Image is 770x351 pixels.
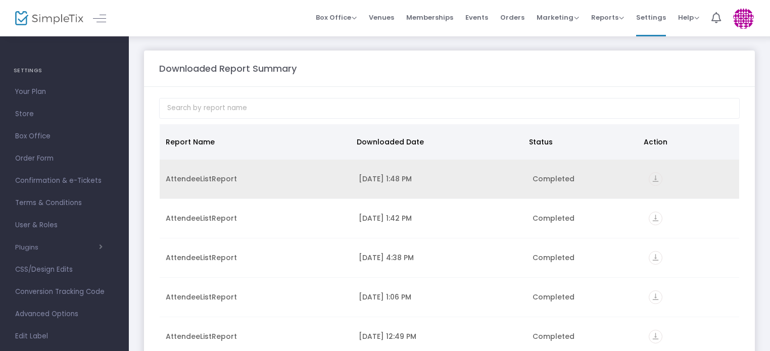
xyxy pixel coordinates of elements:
[159,62,297,75] m-panel-title: Downloaded Report Summary
[533,213,636,223] div: Completed
[15,108,114,121] span: Store
[649,175,662,185] a: vertical_align_bottom
[533,331,636,341] div: Completed
[160,124,351,160] th: Report Name
[649,215,662,225] a: vertical_align_bottom
[359,292,520,302] div: 9/29/2025 1:06 PM
[15,285,114,298] span: Conversion Tracking Code
[359,253,520,263] div: 10/3/2025 4:38 PM
[15,196,114,210] span: Terms & Conditions
[359,213,520,223] div: 10/13/2025 1:42 PM
[649,293,662,304] a: vertical_align_bottom
[638,124,733,160] th: Action
[359,174,520,184] div: 10/13/2025 1:48 PM
[166,331,347,341] div: AttendeeListReport
[591,13,624,22] span: Reports
[649,290,662,304] i: vertical_align_bottom
[649,172,733,186] div: https://go.SimpleTix.com/x5og8
[15,85,114,98] span: Your Plan
[533,292,636,302] div: Completed
[636,5,666,30] span: Settings
[15,308,114,321] span: Advanced Options
[166,213,347,223] div: AttendeeListReport
[359,331,520,341] div: 9/29/2025 12:49 PM
[533,174,636,184] div: Completed
[649,172,662,186] i: vertical_align_bottom
[316,13,357,22] span: Box Office
[166,292,347,302] div: AttendeeListReport
[678,13,699,22] span: Help
[500,5,524,30] span: Orders
[465,5,488,30] span: Events
[351,124,523,160] th: Downloaded Date
[166,253,347,263] div: AttendeeListReport
[15,219,114,232] span: User & Roles
[649,251,662,265] i: vertical_align_bottom
[649,212,733,225] div: https://go.SimpleTix.com/5l949
[15,263,114,276] span: CSS/Design Edits
[649,330,662,343] i: vertical_align_bottom
[649,330,733,343] div: https://go.SimpleTix.com/un95w
[15,330,114,343] span: Edit Label
[369,5,394,30] span: Venues
[533,253,636,263] div: Completed
[406,5,453,30] span: Memberships
[649,290,733,304] div: https://go.SimpleTix.com/l7kqa
[15,130,114,143] span: Box Office
[537,13,579,22] span: Marketing
[15,243,103,252] button: Plugins
[15,152,114,165] span: Order Form
[166,174,347,184] div: AttendeeListReport
[159,98,740,119] input: Search by report name
[523,124,638,160] th: Status
[649,254,662,264] a: vertical_align_bottom
[649,333,662,343] a: vertical_align_bottom
[649,251,733,265] div: https://go.SimpleTix.com/ecrie
[649,212,662,225] i: vertical_align_bottom
[14,61,115,81] h4: SETTINGS
[15,174,114,187] span: Confirmation & e-Tickets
